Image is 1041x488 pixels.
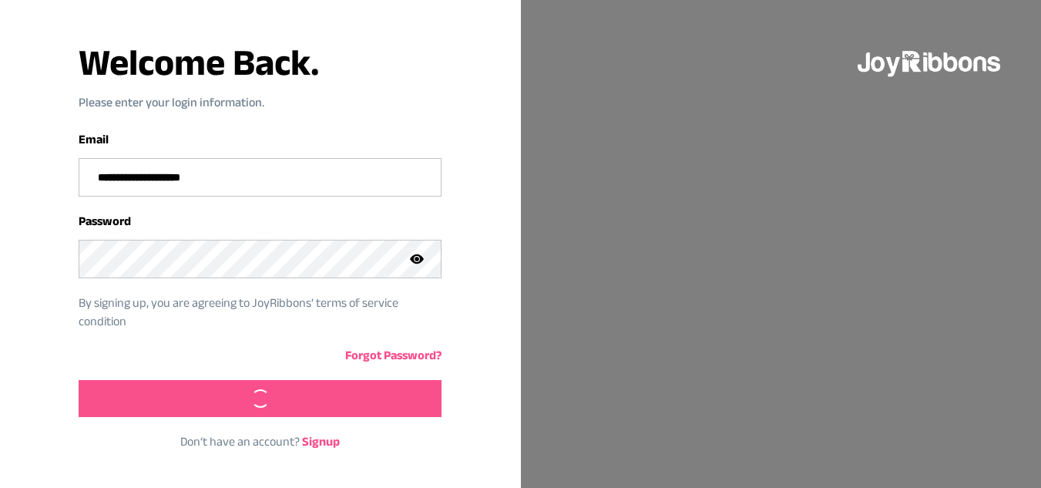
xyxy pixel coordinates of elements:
label: Password [79,214,131,227]
a: Signup [302,435,340,448]
img: joyribbons [856,37,1004,86]
h3: Welcome Back. [79,44,442,81]
p: Don‘t have an account? [79,432,442,451]
label: Email [79,133,109,146]
p: Please enter your login information. [79,93,442,112]
p: By signing up, you are agreeing to JoyRibbons‘ terms of service condition [79,294,418,331]
a: Forgot Password? [345,348,442,362]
